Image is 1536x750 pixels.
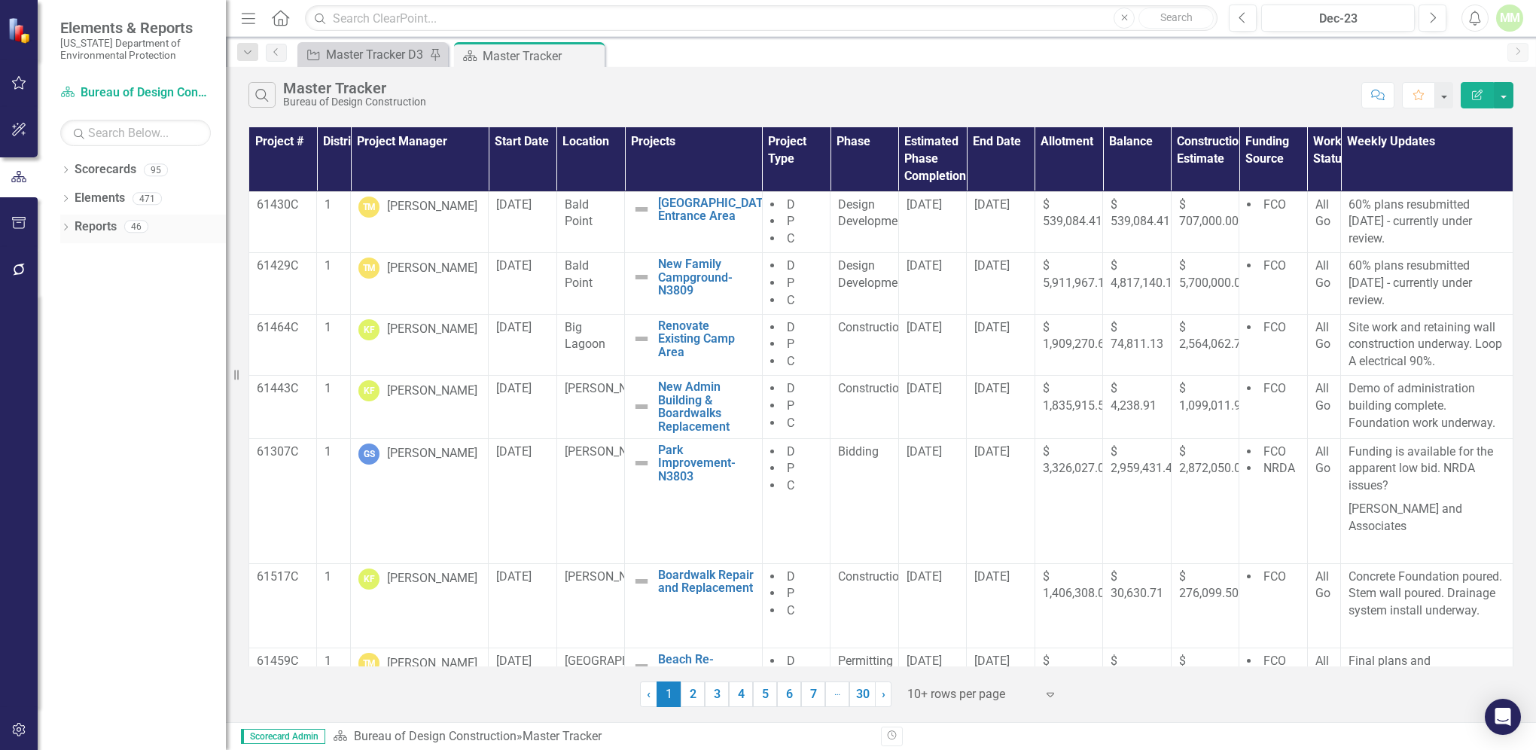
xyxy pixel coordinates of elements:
td: Double-Click to Edit [317,438,351,563]
span: [PERSON_NAME] [565,444,655,459]
span: FCO [1263,569,1286,584]
div: GS [358,444,379,465]
td: Double-Click to Edit [489,314,556,376]
span: P [787,276,794,290]
td: Double-Click to Edit [249,563,317,648]
a: Bureau of Design Construction [60,84,211,102]
span: 1 [325,381,331,395]
td: Double-Click to Edit [1035,648,1102,726]
td: Double-Click to Edit [351,253,489,315]
button: MM [1496,5,1523,32]
td: Double-Click to Edit [1171,191,1239,253]
td: Double-Click to Edit [351,438,489,563]
p: Demo of administration building complete. Foundation work underway. [1349,380,1505,432]
span: Search [1160,11,1193,23]
span: [PERSON_NAME] [565,569,655,584]
span: 1 [325,654,331,668]
span: All Go [1315,569,1330,601]
td: Double-Click to Edit [1103,314,1171,376]
div: Bureau of Design Construction [283,96,426,108]
span: $ 2,872,050.00 [1179,444,1248,476]
input: Search Below... [60,120,211,146]
a: Elements [75,190,125,207]
td: Double-Click to Edit [1307,376,1341,438]
td: Double-Click to Edit [489,648,556,726]
td: Double-Click to Edit Right Click for Context Menu [625,438,763,563]
p: 61464C [257,319,309,337]
span: [DATE] [496,444,532,459]
span: [DATE] [496,320,532,334]
td: Double-Click to Edit [967,191,1035,253]
span: [DATE] [974,654,1010,668]
td: Double-Click to Edit [830,314,898,376]
td: Double-Click to Edit [1239,314,1307,376]
span: C [787,293,794,307]
td: Double-Click to Edit [1239,253,1307,315]
td: Double-Click to Edit [830,563,898,648]
span: [DATE] [907,320,942,334]
td: Double-Click to Edit [1239,648,1307,726]
p: 61307C [257,444,309,461]
span: $ 2,564,062.72 [1179,320,1248,352]
span: [DATE] [907,381,942,395]
a: 6 [777,681,801,707]
span: C [787,231,794,245]
td: Double-Click to Edit [556,314,624,376]
span: [DATE] [496,569,532,584]
div: 471 [133,192,162,205]
td: Double-Click to Edit [1341,376,1513,438]
td: Double-Click to Edit [762,563,830,648]
td: Double-Click to Edit [1035,314,1102,376]
p: [PERSON_NAME] and Associates [1349,498,1505,538]
p: Concrete Foundation poured. Stem wall poured. Drainage system install underway. [1349,569,1505,623]
td: Double-Click to Edit [1171,253,1239,315]
span: $ 1,909,270.60 [1043,320,1111,352]
div: 46 [124,221,148,233]
td: Double-Click to Edit [1341,314,1513,376]
span: $ 3,650,000.00 [1179,654,1248,685]
span: Elements & Reports [60,19,211,37]
span: D [787,569,795,584]
td: Double-Click to Edit [762,376,830,438]
img: Not Defined [632,454,651,472]
span: Design Development [838,258,908,290]
span: C [787,354,794,368]
span: FCO [1263,197,1286,212]
span: $ 5,700,000.00 [1179,258,1248,290]
td: Double-Click to Edit [967,438,1035,563]
a: Beach Re-Nourishment [658,653,754,679]
span: P [787,337,794,351]
span: [DATE] [974,569,1010,584]
a: Boardwalk Repair and Replacement [658,569,754,595]
td: Double-Click to Edit [1307,314,1341,376]
span: $ 2,959,431.49 [1111,444,1179,476]
td: Double-Click to Edit [967,376,1035,438]
span: [DATE] [974,197,1010,212]
span: › [882,687,885,701]
td: Double-Click to Edit [317,376,351,438]
span: $ 4,817,140.12 [1111,258,1179,290]
td: Double-Click to Edit [556,438,624,563]
td: Double-Click to Edit [556,253,624,315]
td: Double-Click to Edit [1341,563,1513,648]
td: Double-Click to Edit [1307,253,1341,315]
span: [DATE] [907,444,942,459]
span: 1 [325,258,331,273]
span: $ 4,238.91 [1111,381,1157,413]
a: Master Tracker D3 [301,45,425,64]
td: Double-Click to Edit Right Click for Context Menu [625,648,763,726]
a: 2 [681,681,705,707]
td: Double-Click to Edit [1341,191,1513,253]
td: Double-Click to Edit [249,253,317,315]
input: Search ClearPoint... [305,5,1218,32]
td: Double-Click to Edit [1035,253,1102,315]
td: Double-Click to Edit [249,438,317,563]
div: Master Tracker [523,729,602,743]
span: [DATE] [974,381,1010,395]
td: Double-Click to Edit [898,376,966,438]
td: Double-Click to Edit [967,648,1035,726]
td: Double-Click to Edit [1239,191,1307,253]
p: 61517C [257,569,309,586]
div: 95 [144,163,168,176]
span: D [787,654,795,668]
